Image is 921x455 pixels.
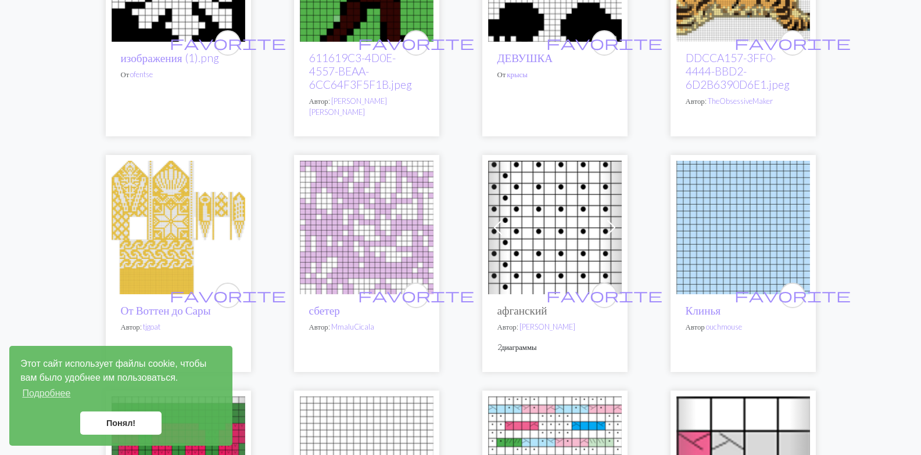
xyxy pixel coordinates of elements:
i: favourite [170,284,286,307]
a: От Воттен до Сары [121,304,211,317]
img: сбетер [300,161,433,294]
button: favourite [215,283,241,308]
ya-tr-span: Этот сайт использует файлы cookie, чтобы вам было удобнее им пользоваться. [20,359,206,382]
i: favourite [358,284,474,307]
a: ofentse [130,70,153,79]
ya-tr-span: Автор: [309,322,330,331]
a: MmaluCicala [331,322,374,331]
img: Клинья [676,161,810,294]
i: favourite [546,31,662,55]
i: favourite [734,284,851,307]
span: favorite [358,286,474,304]
ya-tr-span: Автор: [121,322,142,331]
button: favourite [592,283,617,308]
a: ouchmouse [706,322,742,331]
ya-tr-span: Подробнее [22,388,70,398]
a: [PERSON_NAME] [PERSON_NAME] [309,96,387,117]
a: узнайте больше о файлах cookie [20,385,72,402]
a: tjgoat [143,322,160,331]
span: favorite [546,34,662,52]
button: favourite [403,30,429,56]
button: favourite [780,283,805,308]
span: favorite [734,286,851,304]
a: Клинья [676,221,810,232]
ya-tr-span: 2 [497,342,501,352]
ya-tr-span: диаграммы [501,342,537,352]
ya-tr-span: Автор: [686,96,707,106]
button: favourite [592,30,617,56]
button: favourite [403,283,429,308]
ya-tr-span: Автор: [497,322,518,331]
i: favourite [734,31,851,55]
span: favorite [170,34,286,52]
ya-tr-span: Автор: [309,96,330,106]
ya-tr-span: афганский [497,304,547,317]
img: афганский [488,161,622,294]
span: favorite [734,34,851,52]
a: сбетер [300,221,433,232]
img: От Воттен до Сары [112,161,245,294]
button: favourite [780,30,805,56]
span: favorite [546,286,662,304]
a: афганский [488,221,622,232]
div: кулинарный консент [9,346,232,446]
button: favourite [215,30,241,56]
ya-tr-span: От [497,70,506,79]
a: DDCCA157-3FF0-4444-BBD2-6D2B6390D6E1.jpeg [686,51,790,91]
span: favorite [358,34,474,52]
ya-tr-span: Автор [686,322,705,331]
a: крысы [507,70,528,79]
a: От Воттен до Сары [112,221,245,232]
a: TheObsessiveMaker [708,96,773,106]
span: favorite [170,286,286,304]
i: favourite [170,31,286,55]
ya-tr-span: Понял! [106,418,135,428]
a: изображения (1).png [121,51,219,64]
a: сбетер [309,304,340,317]
i: favourite [546,284,662,307]
a: 611619C3-4D0E-4557-BEAA-6CC64F3F5F1B.jpeg [309,51,412,91]
ya-tr-span: От [121,70,130,79]
a: ДЕВУШКА [497,51,553,64]
a: отклонить сообщение о файлах cookie [80,411,162,435]
a: Клинья [686,304,721,317]
i: favourite [358,31,474,55]
a: [PERSON_NAME] [519,322,575,331]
